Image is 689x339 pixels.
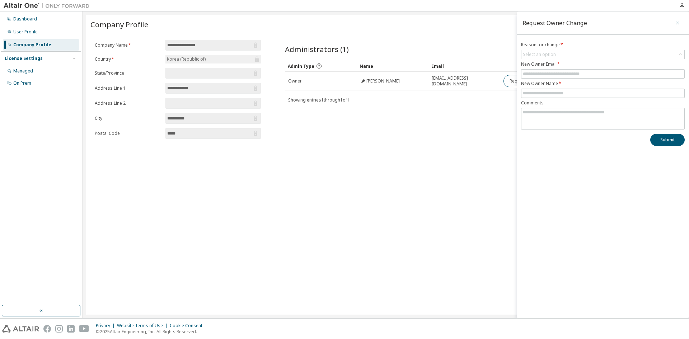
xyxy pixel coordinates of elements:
label: Address Line 2 [95,100,161,106]
span: Administrators (1) [285,44,349,54]
img: instagram.svg [55,325,63,333]
div: User Profile [13,29,38,35]
div: Cookie Consent [170,323,207,329]
label: Comments [521,100,685,106]
span: Showing entries 1 through 1 of 1 [288,97,350,103]
div: Select an option [523,52,556,57]
div: On Prem [13,80,31,86]
div: License Settings [5,56,43,61]
label: Country [95,56,161,62]
label: City [95,116,161,121]
label: Reason for change [521,42,685,48]
label: Postal Code [95,131,161,136]
img: facebook.svg [43,325,51,333]
button: Request Owner Change [503,75,564,87]
div: Korea (Republic of) [165,55,261,63]
div: Email [431,60,497,72]
img: linkedin.svg [67,325,75,333]
div: Website Terms of Use [117,323,170,329]
img: youtube.svg [79,325,89,333]
span: Company Profile [90,19,148,29]
div: Privacy [96,323,117,329]
img: altair_logo.svg [2,325,39,333]
label: State/Province [95,70,161,76]
label: Company Name [95,42,161,48]
span: [EMAIL_ADDRESS][DOMAIN_NAME] [432,75,497,87]
div: Company Profile [13,42,51,48]
span: Admin Type [288,63,314,69]
div: Name [360,60,426,72]
button: Submit [650,134,685,146]
span: Owner [288,78,302,84]
div: Dashboard [13,16,37,22]
div: Korea (Republic of) [166,55,207,63]
p: © 2025 Altair Engineering, Inc. All Rights Reserved. [96,329,207,335]
label: Address Line 1 [95,85,161,91]
label: New Owner Email [521,61,685,67]
span: [PERSON_NAME] [366,78,400,84]
div: Managed [13,68,33,74]
label: New Owner Name [521,81,685,86]
div: Request Owner Change [522,20,587,26]
div: Select an option [521,50,684,59]
img: Altair One [4,2,93,9]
